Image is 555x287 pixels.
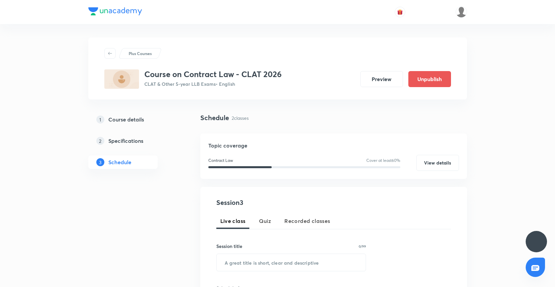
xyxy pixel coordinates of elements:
p: Cover at least 60 % [366,158,400,164]
p: 0/99 [359,245,366,248]
p: CLAT & Other 5-year LLB Exams • English [144,80,282,87]
span: Quiz [259,217,271,225]
a: 1Course details [88,113,179,126]
p: Plus Courses [129,50,152,56]
img: Company Logo [88,7,142,15]
button: avatar [395,7,405,17]
input: A great title is short, clear and descriptive [217,254,366,271]
h5: Schedule [108,158,131,166]
p: 1 [96,115,104,123]
h6: Session title [216,243,242,250]
h4: Schedule [200,113,229,123]
h5: Specifications [108,137,143,145]
h5: Topic coverage [208,141,459,150]
p: 2 [96,137,104,145]
p: 2 classes [232,114,249,121]
span: Recorded classes [284,217,330,225]
h4: Session 3 [216,198,338,208]
span: Live class [220,217,246,225]
a: Company Logo [88,7,142,17]
h5: Course details [108,115,144,123]
button: Unpublish [408,71,451,87]
img: Samridhya Pal [456,6,467,18]
p: 3 [96,158,104,166]
button: Preview [360,71,403,87]
img: FD06E044-E0E8-4312-B996-F22E9CBC2E8C_plus.png [104,69,139,89]
img: avatar [397,9,403,15]
h3: Course on Contract Law - CLAT 2026 [144,69,282,79]
button: View details [416,155,459,171]
p: Contract Law [208,158,233,164]
a: 2Specifications [88,134,179,148]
